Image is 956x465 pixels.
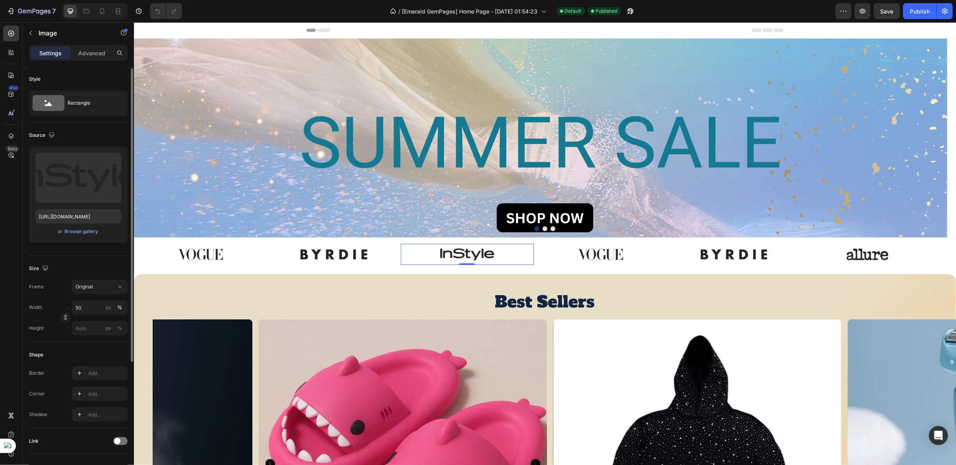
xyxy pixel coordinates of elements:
[64,228,99,235] button: Browse gallery
[117,304,122,311] div: %
[910,7,930,16] div: Publish
[72,280,128,294] button: Original
[167,222,233,243] img: Discover trending gadget, home, fashion, and pet essentials at Strike Algo. Shop curated best‑sel...
[68,94,116,112] div: Rectangle
[433,222,500,243] img: Discover trending gadget, home, fashion, and pet essentials at Strike Algo. Shop curated best‑sel...
[35,209,121,224] input: https://example.com/image.jpg
[29,130,56,141] div: Source
[117,325,122,332] div: %
[300,222,366,243] img: Discover trending gadget, home, fashion, and pet essentials at Strike Algo. Shop curated best‑sel...
[903,3,937,19] button: Publish
[72,300,128,315] input: px%
[150,3,182,19] div: Undo/Redo
[115,323,124,333] button: px
[19,268,803,291] h2: Best Sellers
[29,370,45,377] div: Border
[78,49,105,57] p: Advanced
[52,6,56,16] p: 7
[88,391,126,398] div: Add...
[65,228,99,235] div: Browse gallery
[409,204,413,209] button: Dot
[29,325,44,332] label: Height
[35,153,121,203] img: preview-image
[88,370,126,377] div: Add...
[874,3,900,19] button: Save
[596,8,618,15] span: Published
[417,204,421,209] button: Dot
[39,49,62,57] p: Settings
[88,411,126,418] div: Add...
[700,222,767,243] img: Discover trending gadget, home, fashion, and pet essentials at Strike Algo. Shop curated best‑sel...
[929,426,948,445] div: Open Intercom Messenger
[115,303,124,312] button: px
[72,321,128,335] input: px%
[29,76,41,83] div: Style
[8,85,19,91] div: 450
[58,227,63,236] span: or
[29,390,45,397] div: Corner
[401,204,405,209] button: Dot
[402,7,538,16] span: [Emerald GemPages] Home Page - [DATE] 01:54:23
[33,222,100,243] img: Discover trending gadget, home, fashion, and pet essentials at Strike Algo. Shop curated best‑sel...
[76,283,93,290] span: Original
[565,8,582,15] span: Default
[399,7,401,16] span: /
[104,303,113,312] button: %
[397,437,407,446] button: Carousel Next Arrow
[106,325,111,332] div: px
[132,437,141,446] button: Carousel Back Arrow
[106,304,111,311] div: px
[6,146,19,152] div: Beta
[29,304,42,311] label: Width
[29,283,44,290] label: Frame
[29,438,39,445] div: Link
[29,351,43,358] div: Shape
[39,28,106,38] p: Image
[29,411,47,418] div: Shadow
[134,22,956,465] iframe: To enrich screen reader interactions, please activate Accessibility in Grammarly extension settings
[880,8,894,15] span: Save
[3,3,59,19] button: 7
[29,263,50,274] div: Size
[567,222,633,243] img: Discover trending gadget, home, fashion, and pet essentials at Strike Algo. Shop curated best‑sel...
[104,323,113,333] button: %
